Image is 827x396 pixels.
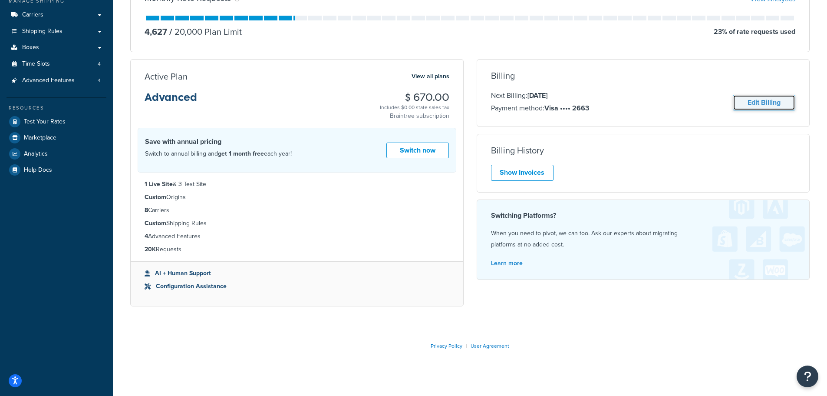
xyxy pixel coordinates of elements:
strong: Custom [145,219,166,228]
strong: 4 [145,232,148,241]
a: Boxes [7,40,106,56]
p: When you need to pivot, we can too. Ask our experts about migrating platforms at no added cost. [491,228,796,250]
p: 4,627 [145,26,167,38]
p: Braintree subscription [380,112,449,120]
a: Shipping Rules [7,23,106,40]
span: Help Docs [24,166,52,174]
li: Shipping Rules [145,219,449,228]
a: Advanced Features 4 [7,73,106,89]
span: Time Slots [22,60,50,68]
span: Advanced Features [22,77,75,84]
p: 20,000 Plan Limit [167,26,242,38]
a: Marketplace [7,130,106,146]
h4: Save with annual pricing [145,136,292,147]
li: Origins [145,193,449,202]
div: Includes $0.00 state sales tax [380,103,449,112]
a: Edit Billing [733,95,795,111]
a: Test Your Rates [7,114,106,130]
span: Analytics [24,150,48,158]
strong: 20K [145,245,156,254]
a: Privacy Policy [431,342,462,350]
a: Carriers [7,7,106,23]
strong: Visa •••• 2663 [544,103,589,113]
a: Learn more [491,259,523,268]
h3: Billing [491,71,515,80]
span: 4 [98,77,101,84]
h3: Billing History [491,146,544,155]
a: User Agreement [471,342,509,350]
p: Payment method: [491,103,589,114]
p: Switch to annual billing and each year! [145,148,292,160]
strong: Custom [145,193,166,202]
strong: get 1 month free [218,149,264,158]
a: Analytics [7,146,106,162]
h3: Advanced [145,92,197,110]
span: Shipping Rules [22,28,63,35]
div: Resources [7,104,106,112]
a: Help Docs [7,162,106,178]
button: Open Resource Center [797,366,818,387]
a: Show Invoices [491,165,554,181]
span: Boxes [22,44,39,51]
p: 23 % of rate requests used [714,26,795,38]
span: 4 [98,60,101,68]
p: Next Billing: [491,90,589,101]
li: Advanced Features [145,232,449,241]
li: Advanced Features [7,73,106,89]
strong: 8 [145,206,148,215]
h3: $ 670.00 [380,92,449,103]
li: Carriers [145,206,449,215]
strong: [DATE] [527,90,547,100]
li: AI + Human Support [145,269,449,278]
h3: Active Plan [145,72,188,81]
h4: Switching Platforms? [491,210,796,221]
span: Carriers [22,11,43,19]
li: & 3 Test Site [145,180,449,189]
span: Marketplace [24,134,56,142]
a: Switch now [386,143,449,159]
a: View all plans [412,71,449,82]
a: Time Slots 4 [7,56,106,72]
li: Configuration Assistance [145,282,449,291]
span: / [169,25,172,38]
li: Requests [145,245,449,254]
li: Time Slots [7,56,106,72]
span: Test Your Rates [24,118,66,126]
strong: 1 Live Site [145,180,173,189]
span: | [466,342,467,350]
